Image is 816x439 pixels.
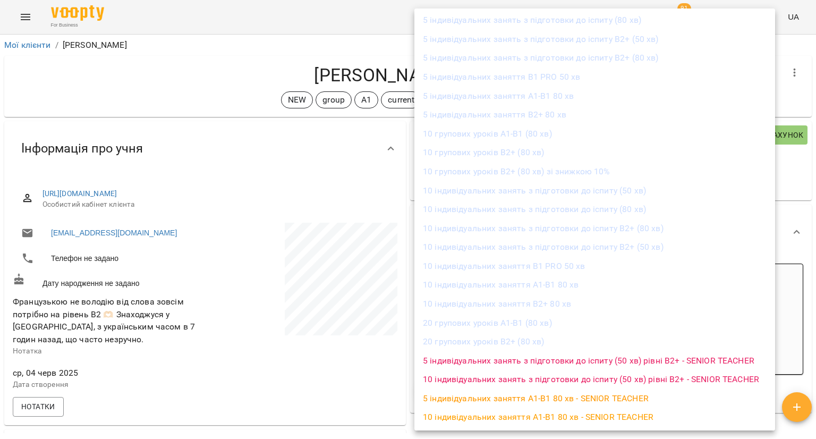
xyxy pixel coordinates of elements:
[414,294,775,314] li: 10 індивідуальних заняття В2+ 80 хв
[414,200,775,219] li: 10 індивідуальних занять з підготовки до іспиту (80 хв)
[414,30,775,49] li: 5 індивідуальних занять з підготовки до іспиту В2+ (50 хв)
[414,389,775,408] li: 5 індивідуальних заняття А1-В1 80 хв - SENIOR TEACHER
[414,181,775,200] li: 10 індивідуальних занять з підготовки до іспиту (50 хв)
[414,219,775,238] li: 10 індивідуальних занять з підготовки до іспиту В2+ (80 хв)
[414,351,775,370] li: 5 індивідуальних занять з підготовки до іспиту (50 хв) рівні В2+ - SENIOR TEACHER
[414,370,775,389] li: 10 індивідуальних занять з підготовки до іспиту (50 хв) рівні В2+ - SENIOR TEACHER
[414,124,775,143] li: 10 групових уроків А1-В1 (80 хв)
[414,162,775,181] li: 10 групових уроків В2+ (80 хв) зі знижкою 10%
[414,11,775,30] li: 5 індивідуальних занять з підготовки до іспиту (80 хв)
[414,87,775,106] li: 5 індивідуальних заняття А1-В1 80 хв
[414,257,775,276] li: 10 індивідуальних заняття B1 PRO 50 хв
[414,143,775,162] li: 10 групових уроків В2+ (80 хв)
[414,314,775,333] li: 20 групових уроків А1-В1 (80 хв)
[414,408,775,427] li: 10 індивідуальних заняття А1-В1 80 хв - SENIOR TEACHER
[414,238,775,257] li: 10 індивідуальних занять з підготовки до іспиту В2+ (50 хв)
[414,275,775,294] li: 10 індивідуальних заняття А1-В1 80 хв
[414,105,775,124] li: 5 індивідуальних заняття В2+ 80 хв
[414,332,775,351] li: 20 групових уроків В2+ (80 хв)
[414,48,775,67] li: 5 індивідуальних занять з підготовки до іспиту В2+ (80 хв)
[414,67,775,87] li: 5 індивідуальних заняття B1 PRO 50 хв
